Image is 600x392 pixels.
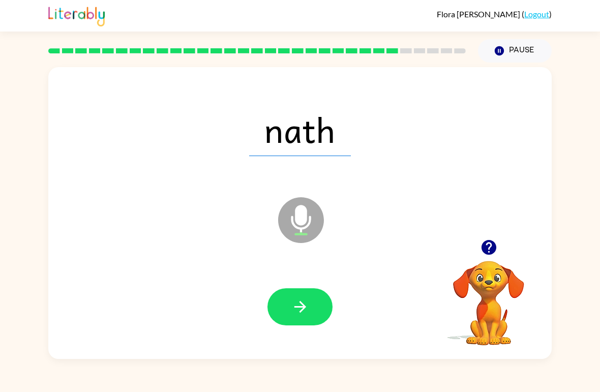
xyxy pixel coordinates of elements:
video: Your browser must support playing .mp4 files to use Literably. Please try using another browser. [438,245,539,347]
img: Literably [48,4,105,26]
a: Logout [524,9,549,19]
span: Flora [PERSON_NAME] [437,9,522,19]
div: ( ) [437,9,552,19]
button: Pause [478,39,552,63]
span: nath [249,103,351,156]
